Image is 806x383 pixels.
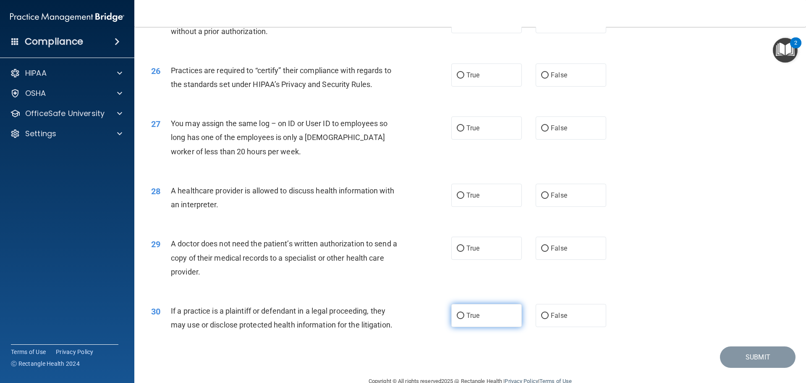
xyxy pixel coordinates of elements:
span: If a practice is a plaintiff or defendant in a legal proceeding, they may use or disclose protect... [171,306,393,329]
span: True [466,124,479,132]
span: A healthcare provider is allowed to discuss health information with an interpreter. [171,186,394,209]
a: HIPAA [10,68,122,78]
div: 2 [794,43,797,54]
span: True [466,71,479,79]
span: False [551,71,567,79]
span: Appointment reminders are allowed under the HIPAA Privacy Rule without a prior authorization. [171,13,393,35]
span: False [551,312,567,320]
input: True [457,193,464,199]
input: False [541,246,549,252]
span: False [551,191,567,199]
a: OSHA [10,88,122,98]
h4: Compliance [25,36,83,48]
button: Submit [720,346,796,368]
p: OfficeSafe University [25,108,105,119]
span: 29 [151,239,160,249]
input: False [541,125,549,132]
span: False [551,124,567,132]
a: Terms of Use [11,348,46,356]
span: False [551,244,567,252]
p: HIPAA [25,68,47,78]
p: Settings [25,129,56,139]
span: 30 [151,306,160,317]
span: True [466,312,479,320]
input: False [541,193,549,199]
button: Open Resource Center, 2 new notifications [773,38,798,63]
span: True [466,191,479,199]
span: You may assign the same log – on ID or User ID to employees so long has one of the employees is o... [171,119,387,156]
span: Ⓒ Rectangle Health 2024 [11,359,80,368]
span: True [466,244,479,252]
input: False [541,72,549,79]
span: A doctor does not need the patient’s written authorization to send a copy of their medical record... [171,239,397,276]
input: True [457,125,464,132]
span: 28 [151,186,160,196]
a: Settings [10,129,122,139]
input: True [457,246,464,252]
span: 27 [151,119,160,129]
img: PMB logo [10,9,124,26]
p: OSHA [25,88,46,98]
a: OfficeSafe University [10,108,122,119]
span: 26 [151,66,160,76]
span: Practices are required to “certify” their compliance with regards to the standards set under HIPA... [171,66,391,89]
input: True [457,313,464,319]
input: False [541,313,549,319]
a: Privacy Policy [56,348,94,356]
input: True [457,72,464,79]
